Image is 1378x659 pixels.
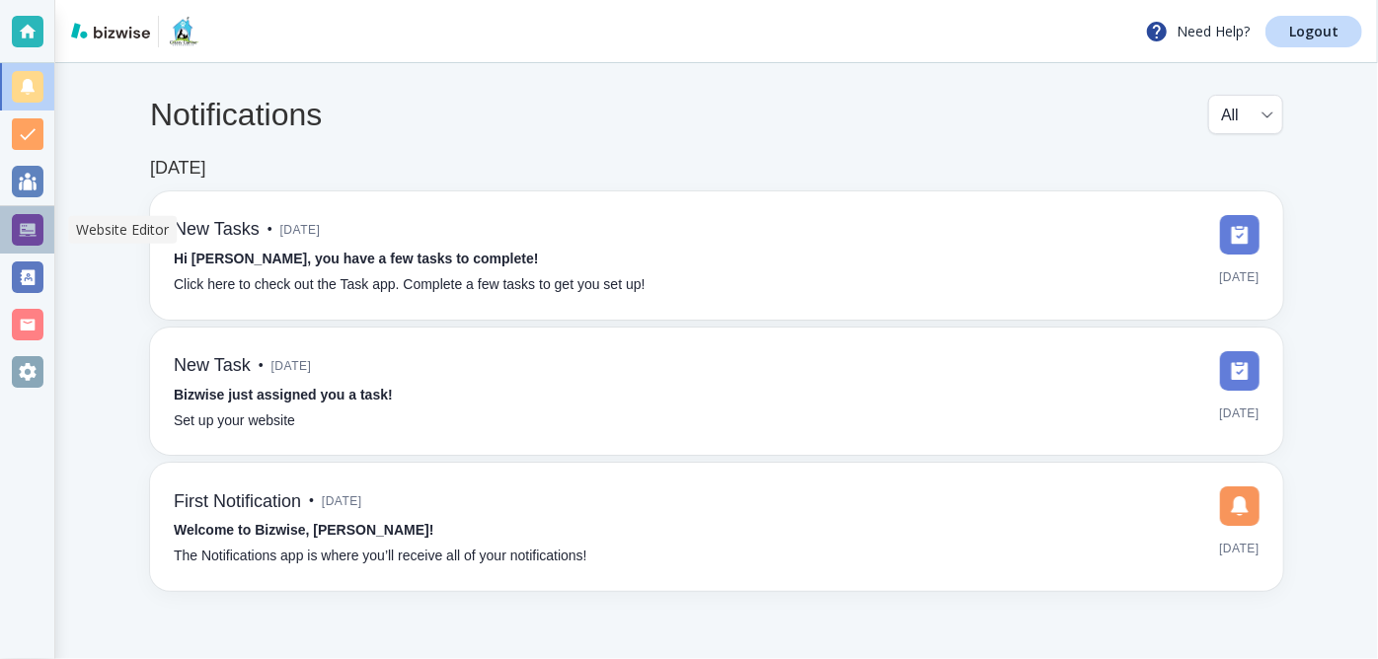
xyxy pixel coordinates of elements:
[174,251,539,266] strong: Hi [PERSON_NAME], you have a few tasks to complete!
[167,16,200,47] img: Classy Canine Country Club
[1145,20,1250,43] p: Need Help?
[150,328,1283,456] a: New Task•[DATE]Bizwise just assigned you a task!Set up your website[DATE]
[322,486,362,516] span: [DATE]
[174,410,295,432] p: Set up your website
[1221,96,1270,133] div: All
[71,23,150,38] img: bizwise
[271,351,312,381] span: [DATE]
[150,96,322,133] h4: Notifications
[309,490,314,512] p: •
[150,191,1283,320] a: New Tasks•[DATE]Hi [PERSON_NAME], you have a few tasks to complete!Click here to check out the Ta...
[1219,399,1260,428] span: [DATE]
[259,355,264,377] p: •
[1289,25,1339,38] p: Logout
[1265,16,1362,47] a: Logout
[1220,351,1260,391] img: DashboardSidebarTasks.svg
[174,546,587,567] p: The Notifications app is where you’ll receive all of your notifications!
[150,158,206,180] h6: [DATE]
[174,274,646,296] p: Click here to check out the Task app. Complete a few tasks to get you set up!
[174,522,433,538] strong: Welcome to Bizwise, [PERSON_NAME]!
[1220,215,1260,255] img: DashboardSidebarTasks.svg
[268,219,272,241] p: •
[76,220,169,240] p: Website Editor
[1219,262,1260,292] span: [DATE]
[150,463,1283,591] a: First Notification•[DATE]Welcome to Bizwise, [PERSON_NAME]!The Notifications app is where you’ll ...
[174,387,393,403] strong: Bizwise just assigned you a task!
[174,355,251,377] h6: New Task
[1220,486,1260,526] img: DashboardSidebarNotification.svg
[174,219,260,241] h6: New Tasks
[174,491,301,513] h6: First Notification
[1219,534,1260,563] span: [DATE]
[280,215,321,245] span: [DATE]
